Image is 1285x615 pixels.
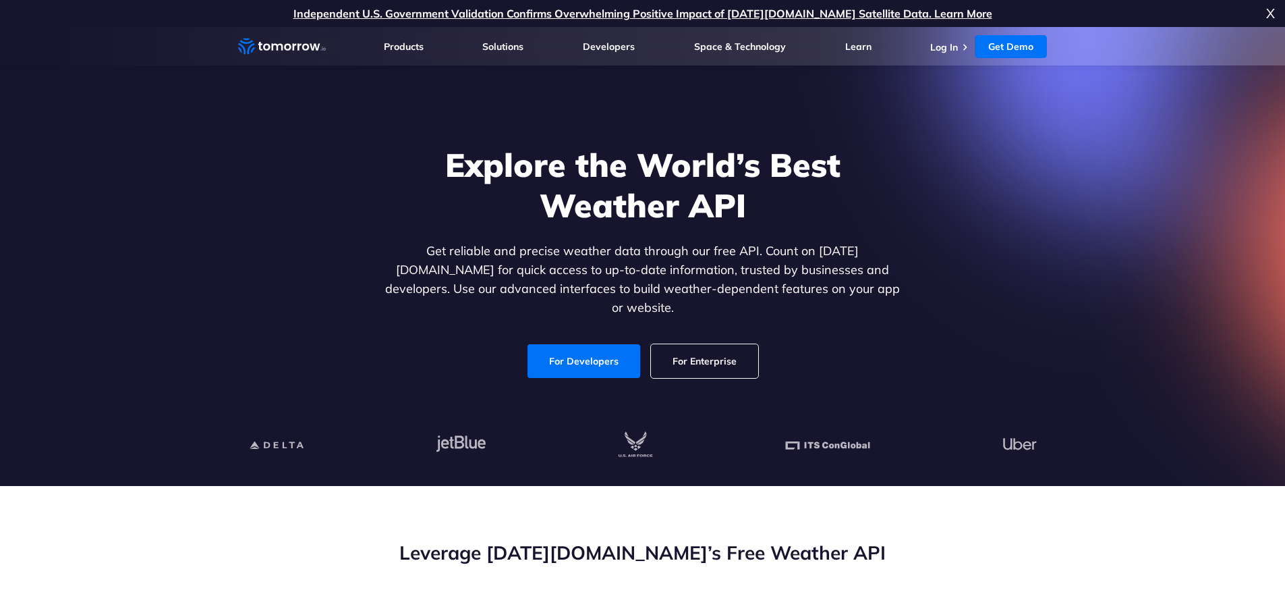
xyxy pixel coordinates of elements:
a: Solutions [482,41,523,53]
p: Get reliable and precise weather data through our free API. Count on [DATE][DOMAIN_NAME] for quic... [382,242,903,317]
a: Home link [238,36,326,57]
a: Developers [583,41,635,53]
h2: Leverage [DATE][DOMAIN_NAME]’s Free Weather API [238,540,1048,566]
a: Learn [845,41,872,53]
a: For Enterprise [651,344,758,378]
a: For Developers [527,344,640,378]
h1: Explore the World’s Best Weather API [382,144,903,225]
a: Space & Technology [694,41,786,53]
a: Get Demo [975,35,1047,58]
a: Products [384,41,424,53]
a: Log In [930,41,958,53]
a: Independent U.S. Government Validation Confirms Overwhelming Positive Impact of [DATE][DOMAIN_NAM... [293,7,992,20]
